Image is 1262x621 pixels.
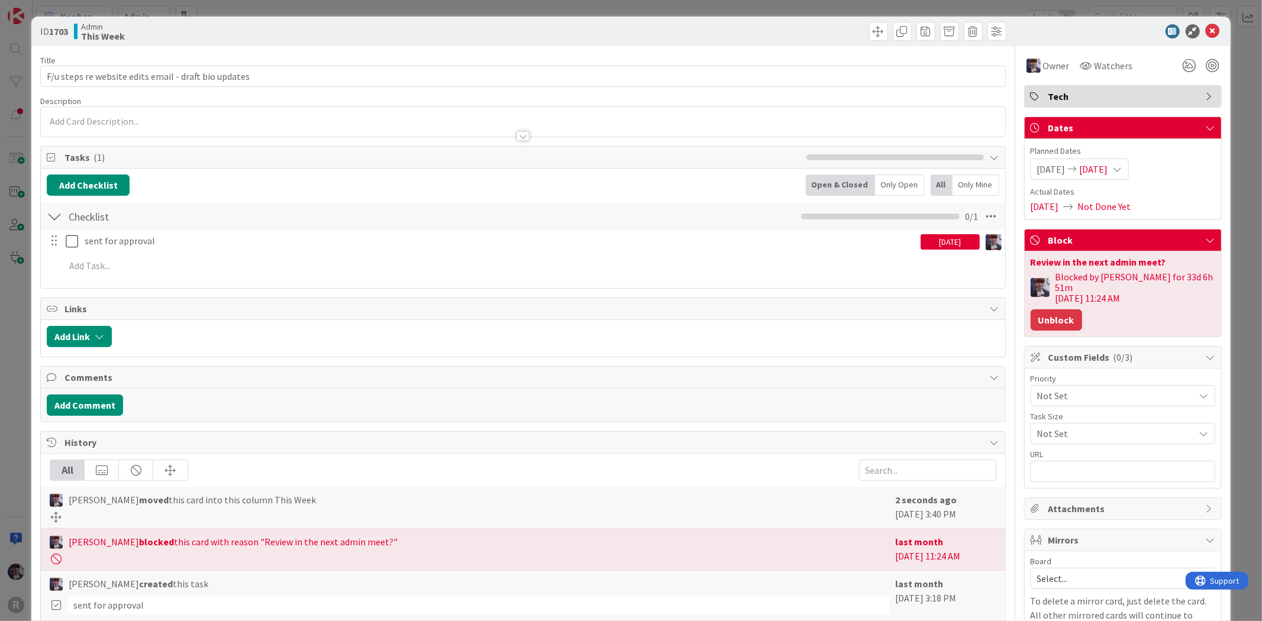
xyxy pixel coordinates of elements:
[69,535,398,549] span: [PERSON_NAME] this card with reason "Review in the next admin meet?"
[1027,59,1041,73] img: ML
[1031,145,1215,157] span: Planned Dates
[50,536,63,549] img: ML
[69,596,889,614] div: sent for approval
[1031,186,1215,198] span: Actual Dates
[47,394,123,416] button: Add Comment
[69,577,208,591] span: [PERSON_NAME] this task
[1080,162,1108,176] span: [DATE]
[40,96,81,106] span: Description
[1031,257,1215,267] div: Review in the next admin meet?
[1078,199,1131,214] span: Not Done Yet
[25,2,54,16] span: Support
[64,435,983,449] span: History
[50,460,85,480] div: All
[139,536,174,548] b: blocked
[139,494,169,506] b: moved
[896,493,996,522] div: [DATE] 3:40 PM
[1031,557,1052,565] span: Board
[139,578,173,590] b: created
[47,326,112,347] button: Add Link
[50,494,63,507] img: ML
[1031,450,1215,458] div: URL
[859,460,996,481] input: Search...
[1037,387,1189,404] span: Not Set
[896,494,957,506] b: 2 seconds ago
[1056,271,1215,303] div: Blocked by [PERSON_NAME] for 33d 6h 51m [DATE] 11:24 AM
[64,302,983,316] span: Links
[64,206,331,227] input: Add Checklist...
[1037,570,1189,587] span: Select...
[896,535,996,564] div: [DATE] 11:24 AM
[986,234,1002,250] img: ML
[40,66,1005,87] input: type card name here...
[40,24,68,38] span: ID
[1031,309,1082,331] button: Unblock
[1037,162,1066,176] span: [DATE]
[1048,89,1200,103] span: Tech
[93,151,105,163] span: ( 1 )
[806,174,875,196] div: Open & Closed
[50,578,63,591] img: ML
[1031,199,1059,214] span: [DATE]
[49,25,68,37] b: 1703
[966,209,979,224] span: 0 / 1
[1031,412,1215,421] div: Task Size
[931,174,953,196] div: All
[64,150,800,164] span: Tasks
[1048,233,1200,247] span: Block
[69,493,316,507] span: [PERSON_NAME] this card into this column This Week
[953,174,999,196] div: Only Mine
[81,22,125,31] span: Admin
[896,536,944,548] b: last month
[40,55,56,66] label: Title
[1048,350,1200,364] span: Custom Fields
[1113,351,1133,363] span: ( 0/3 )
[1048,533,1200,547] span: Mirrors
[921,234,980,250] div: [DATE]
[875,174,925,196] div: Only Open
[64,370,983,384] span: Comments
[47,174,130,196] button: Add Checklist
[1043,59,1070,73] span: Owner
[896,578,944,590] b: last month
[1031,374,1215,383] div: Priority
[896,577,996,614] div: [DATE] 3:18 PM
[1037,425,1189,442] span: Not Set
[85,234,916,248] p: sent for approval
[1048,121,1200,135] span: Dates
[81,31,125,41] b: This Week
[1048,502,1200,516] span: Attachments
[1031,278,1050,297] img: ML
[1095,59,1133,73] span: Watchers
